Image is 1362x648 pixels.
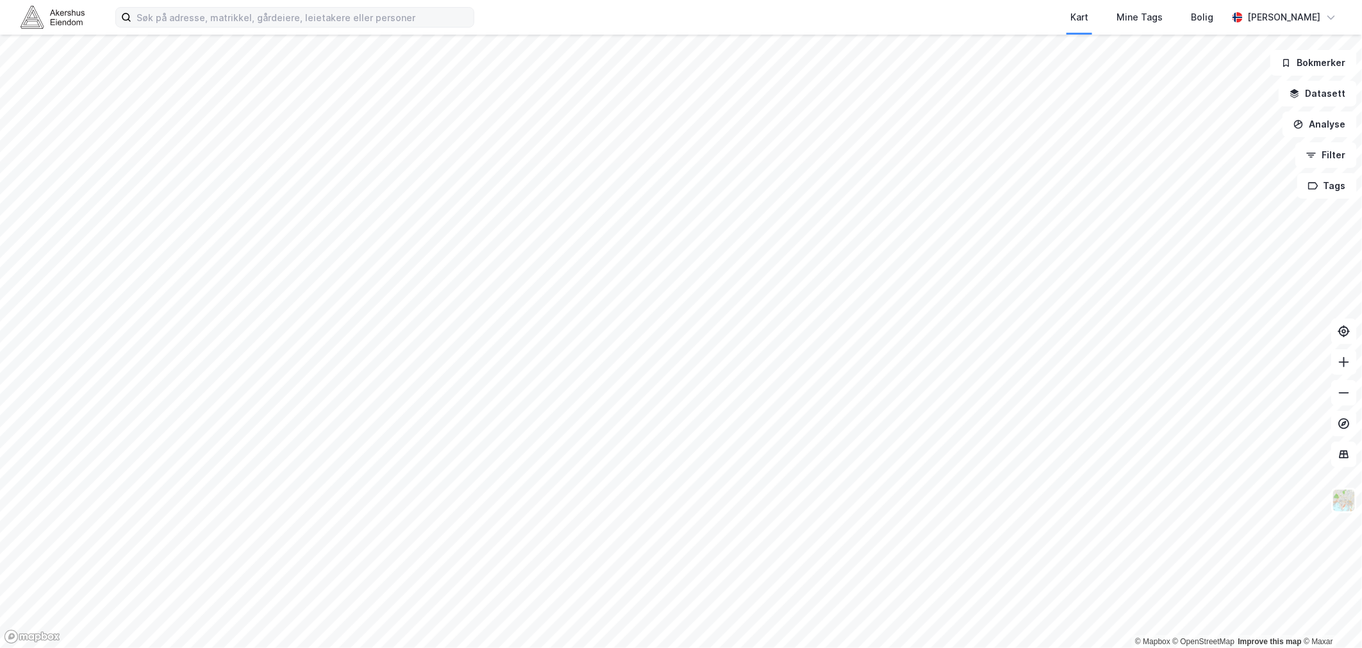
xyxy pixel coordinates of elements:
a: Improve this map [1238,637,1302,646]
input: Søk på adresse, matrikkel, gårdeiere, leietakere eller personer [131,8,474,27]
button: Bokmerker [1270,50,1357,76]
img: akershus-eiendom-logo.9091f326c980b4bce74ccdd9f866810c.svg [21,6,85,28]
button: Datasett [1279,81,1357,106]
button: Filter [1295,142,1357,168]
div: Mine Tags [1117,10,1163,25]
button: Tags [1297,173,1357,199]
a: OpenStreetMap [1173,637,1235,646]
div: Kontrollprogram for chat [1298,586,1362,648]
button: Analyse [1283,112,1357,137]
img: Z [1332,488,1356,513]
a: Mapbox [1135,637,1170,646]
a: Mapbox homepage [4,629,60,644]
iframe: Chat Widget [1298,586,1362,648]
div: Bolig [1191,10,1213,25]
div: [PERSON_NAME] [1248,10,1321,25]
div: Kart [1070,10,1088,25]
